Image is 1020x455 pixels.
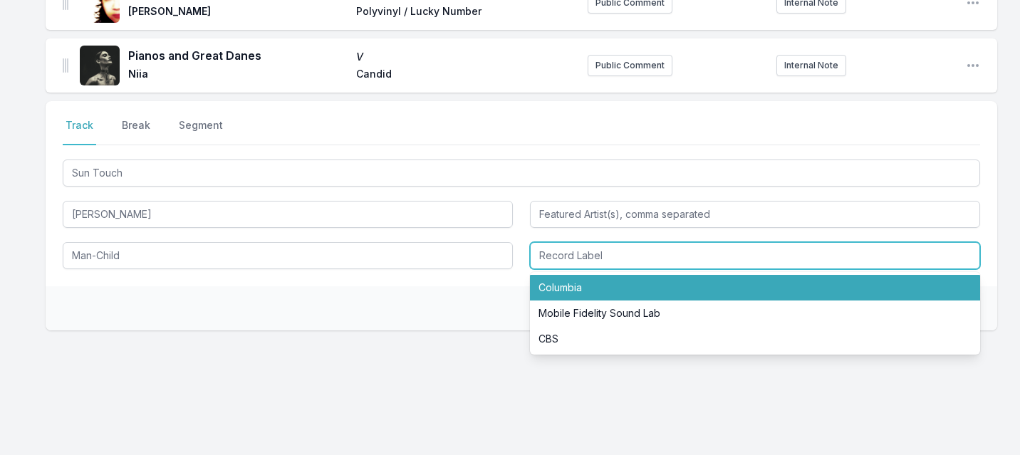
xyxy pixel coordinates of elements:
[80,46,120,85] img: V
[776,55,846,76] button: Internal Note
[530,275,980,300] li: Columbia
[128,67,348,84] span: Niia
[356,50,576,64] span: V
[176,118,226,145] button: Segment
[588,55,672,76] button: Public Comment
[530,242,980,269] input: Record Label
[530,300,980,326] li: Mobile Fidelity Sound Lab
[63,201,513,228] input: Artist
[63,118,96,145] button: Track
[356,4,576,21] span: Polyvinyl / Lucky Number
[119,118,153,145] button: Break
[530,326,980,352] li: CBS
[63,58,68,73] img: Drag Handle
[128,4,348,21] span: [PERSON_NAME]
[128,47,348,64] span: Pianos and Great Danes
[966,58,980,73] button: Open playlist item options
[63,159,980,187] input: Track Title
[356,67,576,84] span: Candid
[530,201,980,228] input: Featured Artist(s), comma separated
[63,242,513,269] input: Album Title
